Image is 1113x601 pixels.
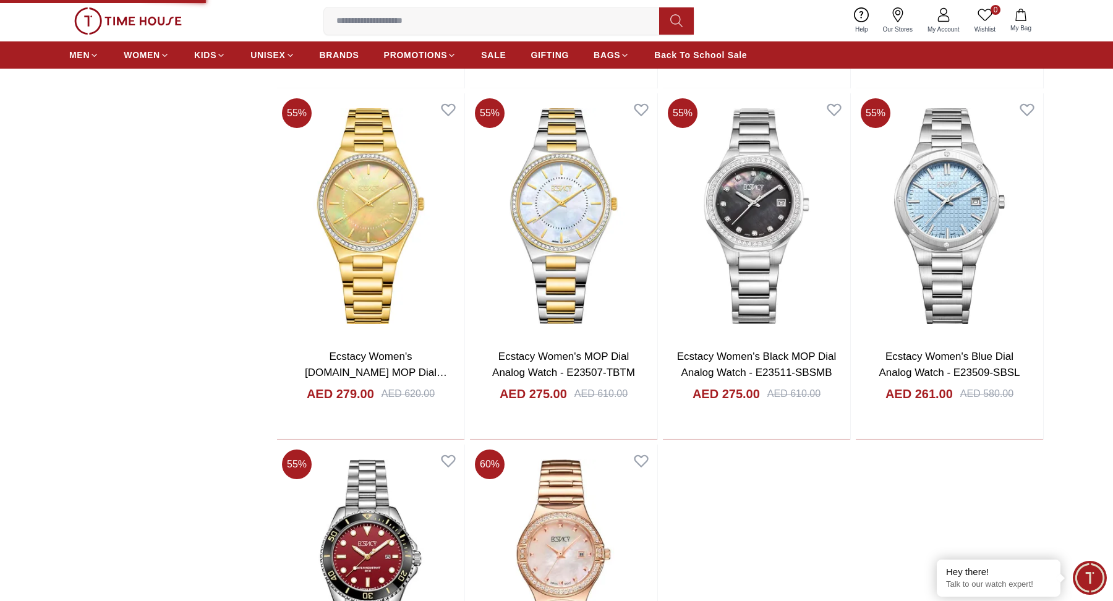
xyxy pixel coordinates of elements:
span: 55 % [282,450,312,479]
span: GIFTING [531,49,569,61]
a: Our Stores [876,5,920,36]
span: BRANDS [320,49,359,61]
span: 55 % [668,98,697,128]
h4: AED 261.00 [885,385,953,403]
a: UNISEX [250,44,294,66]
span: SALE [481,49,506,61]
h4: AED 279.00 [307,385,374,403]
span: 55 % [861,98,890,128]
span: Our Stores [878,25,918,34]
a: MEN [69,44,99,66]
a: Back To School Sale [654,44,747,66]
a: Ecstacy Women's Black MOP Dial Analog Watch - E23511-SBSMB [677,351,837,378]
a: GIFTING [531,44,569,66]
div: AED 580.00 [960,386,1013,401]
div: Hey there! [946,566,1051,578]
img: Ecstacy Women's M.Green MOP Dial Analog Watch - E23507-GBGMH [277,93,464,339]
span: KIDS [194,49,216,61]
span: BAGS [594,49,620,61]
a: WOMEN [124,44,169,66]
a: SALE [481,44,506,66]
a: BRANDS [320,44,359,66]
img: Ecstacy Women's MOP Dial Analog Watch - E23507-TBTM [470,93,657,339]
div: AED 610.00 [767,386,821,401]
a: BAGS [594,44,629,66]
a: Ecstacy Women's MOP Dial Analog Watch - E23507-TBTM [492,351,635,378]
div: Chat Widget [1073,561,1107,595]
div: AED 610.00 [574,386,628,401]
a: Ecstacy Women's [DOMAIN_NAME] MOP Dial Analog Watch - E23507-GBGMH [294,351,448,394]
img: Ecstacy Women's Blue Dial Analog Watch - E23509-SBSL [856,93,1043,339]
span: My Account [923,25,965,34]
span: 55 % [475,98,505,128]
span: 60 % [475,450,505,479]
a: 0Wishlist [967,5,1003,36]
button: My Bag [1003,6,1039,35]
img: Ecstacy Women's Black MOP Dial Analog Watch - E23511-SBSMB [663,93,850,339]
h4: AED 275.00 [693,385,760,403]
a: Ecstacy Women's Blue Dial Analog Watch - E23509-SBSL [879,351,1020,378]
span: PROMOTIONS [384,49,448,61]
a: PROMOTIONS [384,44,457,66]
img: ... [74,7,182,35]
span: 55 % [282,98,312,128]
h4: AED 275.00 [500,385,567,403]
span: UNISEX [250,49,285,61]
span: WOMEN [124,49,160,61]
div: AED 620.00 [382,386,435,401]
p: Talk to our watch expert! [946,579,1051,590]
span: MEN [69,49,90,61]
span: Wishlist [970,25,1000,34]
span: Help [850,25,873,34]
a: Help [848,5,876,36]
a: KIDS [194,44,226,66]
span: My Bag [1005,23,1036,33]
span: Back To School Sale [654,49,747,61]
span: 0 [991,5,1000,15]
